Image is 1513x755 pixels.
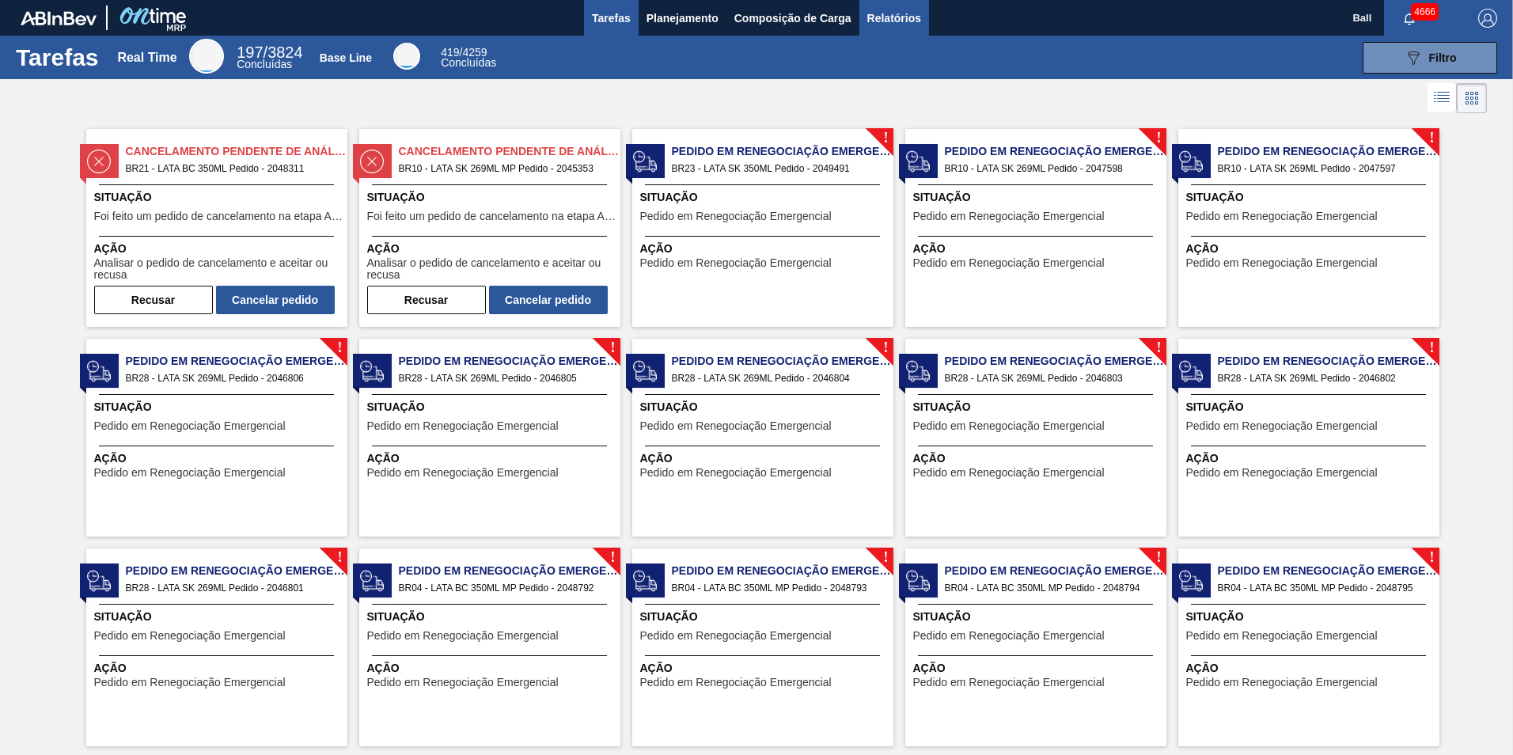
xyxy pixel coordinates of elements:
img: status [360,569,384,593]
span: Ação [1186,450,1435,467]
span: Pedido em Renegociação Emergencial [367,677,559,689]
span: ! [337,552,342,563]
span: Situação [1186,189,1435,206]
div: Real Time [189,39,224,74]
span: Ação [640,450,889,467]
span: BR28 - LATA SK 269ML Pedido - 2046805 [399,370,608,387]
div: Base Line [441,47,496,68]
span: Pedido em Renegociação Emergencial [640,677,832,689]
div: Base Line [320,51,372,64]
img: status [87,150,111,173]
span: ! [1429,552,1434,563]
span: BR10 - LATA SK 269ML Pedido - 2047597 [1218,160,1427,177]
span: Pedido em Renegociação Emergencial [94,467,286,479]
span: ! [337,342,342,354]
span: Pedido em Renegociação Emergencial [94,677,286,689]
span: Situação [367,399,616,415]
img: status [906,359,930,383]
button: Recusar [367,286,486,314]
span: Ação [367,241,616,257]
span: Tarefas [592,9,631,28]
span: Pedido em Renegociação Emergencial [1186,630,1378,642]
span: Pedido em Renegociação Emergencial [1186,257,1378,269]
span: Pedido em Renegociação Emergencial [367,467,559,479]
span: Pedido em Renegociação Emergencial [640,467,832,479]
span: BR21 - LATA BC 350ML Pedido - 2048311 [126,160,335,177]
span: Analisar o pedido de cancelamento e aceitar ou recusa [94,257,343,282]
img: status [906,150,930,173]
span: BR04 - LATA BC 350ML MP Pedido - 2048793 [672,579,881,597]
span: Cancelamento Pendente de Análise [126,143,347,160]
span: Pedido em Renegociação Emergencial [1218,143,1439,160]
span: Pedido em Renegociação Emergencial [1186,467,1378,479]
span: Concluídas [441,56,496,69]
span: Ação [367,450,616,467]
span: Situação [913,609,1162,625]
span: Pedido em Renegociação Emergencial [945,353,1166,370]
span: / 4259 [441,46,487,59]
span: Situação [367,189,616,206]
span: BR23 - LATA SK 350ML Pedido - 2049491 [672,160,881,177]
span: Pedido em Renegociação Emergencial [1218,353,1439,370]
span: Ação [94,241,343,257]
button: Cancelar pedido [216,286,335,314]
span: Pedido em Renegociação Emergencial [126,563,347,579]
span: Pedido em Renegociação Emergencial [1186,420,1378,432]
img: TNhmsLtSVTkK8tSr43FrP2fwEKptu5GPRR3wAAAABJRU5ErkJggg== [21,11,97,25]
span: Planejamento [647,9,719,28]
span: Ação [640,241,889,257]
div: Real Time [117,51,176,65]
div: Completar tarefa: 30332466 [94,283,335,314]
span: Pedido em Renegociação Emergencial [913,211,1105,222]
span: ! [883,132,888,144]
img: status [360,150,384,173]
span: Pedido em Renegociação Emergencial [399,563,620,579]
span: Ação [94,450,343,467]
span: Pedido em Renegociação Emergencial [913,420,1105,432]
span: Pedido em Renegociação Emergencial [672,563,893,579]
span: BR28 - LATA SK 269ML Pedido - 2046801 [126,579,335,597]
span: Pedido em Renegociação Emergencial [367,630,559,642]
span: Situação [367,609,616,625]
span: Ação [913,241,1162,257]
span: Composição de Carga [734,9,851,28]
span: Situação [94,189,343,206]
span: Pedido em Renegociação Emergencial [640,420,832,432]
span: Pedido em Renegociação Emergencial [94,420,286,432]
img: status [1179,150,1203,173]
span: Pedido em Renegociação Emergencial [94,630,286,642]
span: BR28 - LATA SK 269ML Pedido - 2046803 [945,370,1154,387]
span: Situação [640,609,889,625]
span: BR04 - LATA BC 350ML MP Pedido - 2048792 [399,579,608,597]
span: Ação [1186,241,1435,257]
img: status [360,359,384,383]
img: status [633,359,657,383]
span: Situação [94,399,343,415]
span: Pedido em Renegociação Emergencial [945,563,1166,579]
span: ! [883,552,888,563]
span: Pedido em Renegociação Emergencial [913,677,1105,689]
button: Notificações [1384,7,1435,29]
span: Ação [913,450,1162,467]
span: BR28 - LATA SK 269ML Pedido - 2046802 [1218,370,1427,387]
span: Situação [1186,399,1435,415]
button: Filtro [1363,42,1497,74]
span: Pedido em Renegociação Emergencial [945,143,1166,160]
div: Completar tarefa: 30332474 [367,283,608,314]
span: Concluídas [237,58,292,70]
span: BR28 - LATA SK 269ML Pedido - 2046806 [126,370,335,387]
span: BR04 - LATA BC 350ML MP Pedido - 2048794 [945,579,1154,597]
img: status [1179,359,1203,383]
span: ! [610,552,615,563]
span: ! [610,342,615,354]
span: Foi feito um pedido de cancelamento na etapa Aguardando Faturamento [94,211,343,222]
span: BR10 - LATA SK 269ML MP Pedido - 2045353 [399,160,608,177]
span: Ação [94,660,343,677]
span: Pedido em Renegociação Emergencial [1186,211,1378,222]
span: Pedido em Renegociação Emergencial [640,257,832,269]
span: Situação [640,399,889,415]
span: ! [883,342,888,354]
span: BR10 - LATA SK 269ML Pedido - 2047598 [945,160,1154,177]
span: Ação [367,660,616,677]
span: Situação [1186,609,1435,625]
